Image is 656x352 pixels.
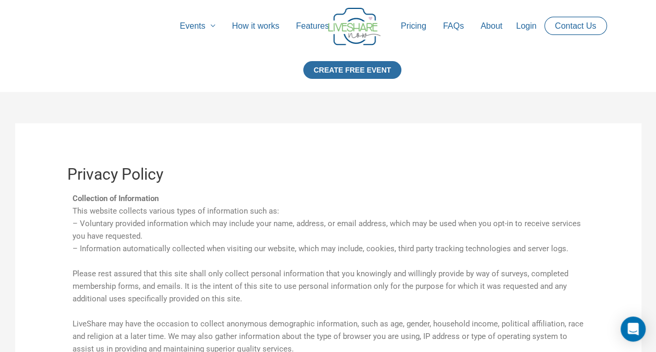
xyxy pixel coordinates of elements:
[172,9,224,43] a: Events
[223,9,288,43] a: How it works
[508,9,545,43] a: Login
[328,8,380,45] img: Group 14 | Live Photo Slideshow for Events | Create Free Events Album for Any Occasion
[73,267,584,305] p: Please rest assured that this site shall only collect personal information that you knowingly and...
[303,61,401,92] a: CREATE FREE EVENT
[288,9,337,43] a: Features
[303,61,401,79] div: CREATE FREE EVENT
[18,9,638,43] nav: Site Navigation
[67,165,589,184] h1: Privacy Policy
[73,192,584,255] p: This website collects various types of information such as: – Voluntary provided information whic...
[392,9,435,43] a: Pricing
[435,9,472,43] a: FAQs
[546,17,604,34] a: Contact Us
[73,194,159,203] strong: Collection of Information
[472,9,511,43] a: About
[621,316,646,342] div: Open Intercom Messenger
